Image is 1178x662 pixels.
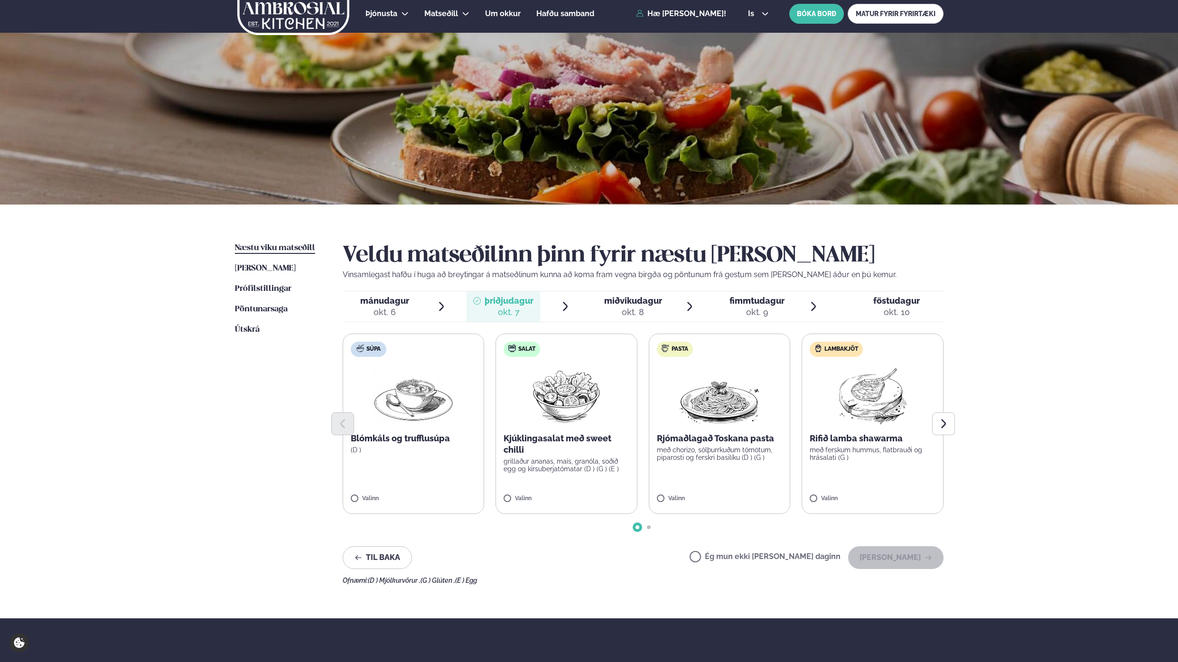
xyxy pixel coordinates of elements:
div: Ofnæmi: [343,577,944,584]
span: Prófílstillingar [235,285,291,293]
a: Hæ [PERSON_NAME]! [636,9,726,18]
p: Rjómaðlagað Toskana pasta [657,433,783,444]
img: salad.svg [508,345,516,352]
span: föstudagur [873,296,920,306]
a: Útskrá [235,324,260,336]
p: með chorizo, sólþurrkuðum tómötum, piparosti og ferskri basilíku (D ) (G ) [657,446,783,461]
div: okt. 10 [873,307,920,318]
p: grillaður ananas, maís, granóla, soðið egg og kirsuberjatómatar (D ) (G ) (E ) [504,457,629,473]
p: Kjúklingasalat með sweet chilli [504,433,629,456]
span: Um okkur [485,9,521,18]
a: Hafðu samband [536,8,594,19]
span: fimmtudagur [729,296,785,306]
span: Pöntunarsaga [235,305,288,313]
img: Salad.png [524,364,608,425]
span: Útskrá [235,326,260,334]
button: is [740,10,776,18]
a: Pöntunarsaga [235,304,288,315]
img: Spagetti.png [678,364,761,425]
a: Þjónusta [365,8,397,19]
div: okt. 7 [485,307,533,318]
p: með ferskum hummus, flatbrauði og hrásalati (G ) [810,446,935,461]
span: Næstu viku matseðill [235,244,315,252]
a: Prófílstillingar [235,283,291,295]
img: Soup.png [372,364,455,425]
span: þriðjudagur [485,296,533,306]
a: [PERSON_NAME] [235,263,296,274]
span: miðvikudagur [604,296,662,306]
span: Go to slide 1 [636,525,639,529]
p: Rifið lamba shawarma [810,433,935,444]
a: Næstu viku matseðill [235,242,315,254]
button: [PERSON_NAME] [848,546,944,569]
img: pasta.svg [662,345,669,352]
img: Lamb-Meat.png [831,364,915,425]
div: okt. 9 [729,307,785,318]
p: (D ) [351,446,477,454]
button: BÓKA BORÐ [789,4,844,24]
span: is [748,10,757,18]
span: Salat [518,345,535,353]
span: (D ) Mjólkurvörur , [368,577,421,584]
h2: Veldu matseðilinn þinn fyrir næstu [PERSON_NAME] [343,242,944,269]
span: Þjónusta [365,9,397,18]
a: Um okkur [485,8,521,19]
a: Matseðill [424,8,458,19]
img: soup.svg [356,345,364,352]
span: [PERSON_NAME] [235,264,296,272]
a: Cookie settings [9,633,29,653]
img: Lamb.svg [814,345,822,352]
span: Hafðu samband [536,9,594,18]
button: Previous slide [331,412,354,435]
span: Súpa [366,345,381,353]
span: Pasta [672,345,688,353]
div: okt. 8 [604,307,662,318]
span: (G ) Glúten , [421,577,455,584]
p: Blómkáls og trufflusúpa [351,433,477,444]
div: okt. 6 [360,307,409,318]
span: Go to slide 2 [647,525,651,529]
p: Vinsamlegast hafðu í huga að breytingar á matseðlinum kunna að koma fram vegna birgða og pöntunum... [343,269,944,280]
button: Til baka [343,546,412,569]
button: Next slide [932,412,955,435]
span: Lambakjöt [824,345,858,353]
span: Matseðill [424,9,458,18]
a: MATUR FYRIR FYRIRTÆKI [848,4,944,24]
span: (E ) Egg [455,577,477,584]
span: mánudagur [360,296,409,306]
